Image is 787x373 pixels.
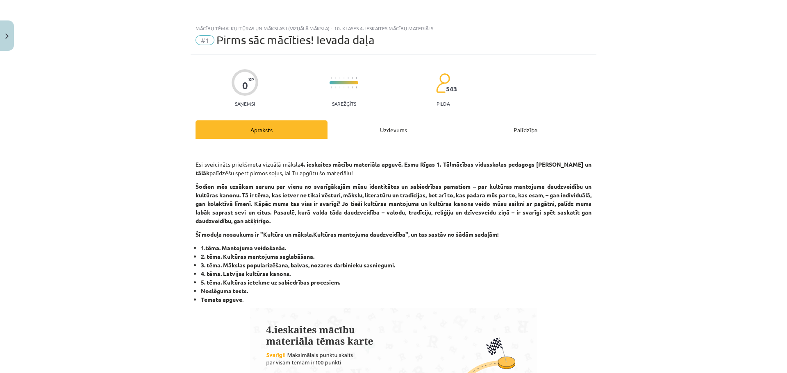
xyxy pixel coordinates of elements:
[313,231,498,238] b: Kultūras mantojuma daudzveidība", un tas sastāv no šādām sadaļām:
[248,77,254,81] span: XP
[335,86,336,88] img: icon-short-line-57e1e144782c952c97e751825c79c345078a6d821885a25fce030b3d8c18986b.svg
[446,85,457,93] span: 543
[348,77,348,79] img: icon-short-line-57e1e144782c952c97e751825c79c345078a6d821885a25fce030b3d8c18986b.svg
[343,77,344,79] img: icon-short-line-57e1e144782c952c97e751825c79c345078a6d821885a25fce030b3d8c18986b.svg
[196,161,591,176] b: 4. ieskaites mācību materiāla apguvē. Esmu Rīgas 1. Tālmācības vidusskolas pedagogs [PERSON_NAME]...
[201,253,314,260] b: 2. tēma. Kultūras mantojuma saglabāšana.
[196,183,591,224] b: Šodien mēs uzsākam sarunu par vienu no svarīgākajām mūsu identitātes un sabiedrības pamatiem – pa...
[335,77,336,79] img: icon-short-line-57e1e144782c952c97e751825c79c345078a6d821885a25fce030b3d8c18986b.svg
[201,296,242,303] b: Temata apguve
[201,244,286,251] b: 1.tēma. Mantojuma veidošanās.
[331,86,332,88] img: icon-short-line-57e1e144782c952c97e751825c79c345078a6d821885a25fce030b3d8c18986b.svg
[242,80,248,91] div: 0
[437,101,450,106] p: pilda
[339,77,340,79] img: icon-short-line-57e1e144782c952c97e751825c79c345078a6d821885a25fce030b3d8c18986b.svg
[196,231,313,238] b: Šī moduļa nosaukums ir "Kultūra un māksla.
[459,120,591,139] div: Palīdzība
[348,86,348,88] img: icon-short-line-57e1e144782c952c97e751825c79c345078a6d821885a25fce030b3d8c18986b.svg
[332,101,356,106] p: Sarežģīts
[232,101,258,106] p: Saņemsi
[201,270,291,277] b: 4. tēma. Latvijas kultūras kanons.
[5,34,9,39] img: icon-close-lesson-0947bae3869378f0d4975bcd49f059093ad1ed9edebbc8119c70593378902aed.svg
[196,35,214,45] span: #1
[196,25,591,31] div: Mācību tēma: Kultūras un mākslas i (vizuālā māksla) - 10. klases 4. ieskaites mācību materiāls
[216,33,375,47] span: Pirms sāc mācīties! Ievada daļa
[343,86,344,88] img: icon-short-line-57e1e144782c952c97e751825c79c345078a6d821885a25fce030b3d8c18986b.svg
[328,120,459,139] div: Uzdevums
[196,120,328,139] div: Apraksts
[201,295,591,304] li: .
[201,261,395,269] b: 3. tēma. Mākslas popularizēšana, balvas, nozares darbinieku sasniegumi.
[436,73,450,93] img: students-c634bb4e5e11cddfef0936a35e636f08e4e9abd3cc4e673bd6f9a4125e45ecb1.svg
[196,160,591,177] p: Esi sveicināts priekšmeta vizuālā māksla palīdzēšu spert pirmos soļus, lai Tu apgūtu šo materiālu!
[339,86,340,88] img: icon-short-line-57e1e144782c952c97e751825c79c345078a6d821885a25fce030b3d8c18986b.svg
[201,278,340,286] b: 5. tēma. Kultūras ietekme uz sabiedrības procesiem.
[201,287,248,294] b: Noslēguma tests.
[331,77,332,79] img: icon-short-line-57e1e144782c952c97e751825c79c345078a6d821885a25fce030b3d8c18986b.svg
